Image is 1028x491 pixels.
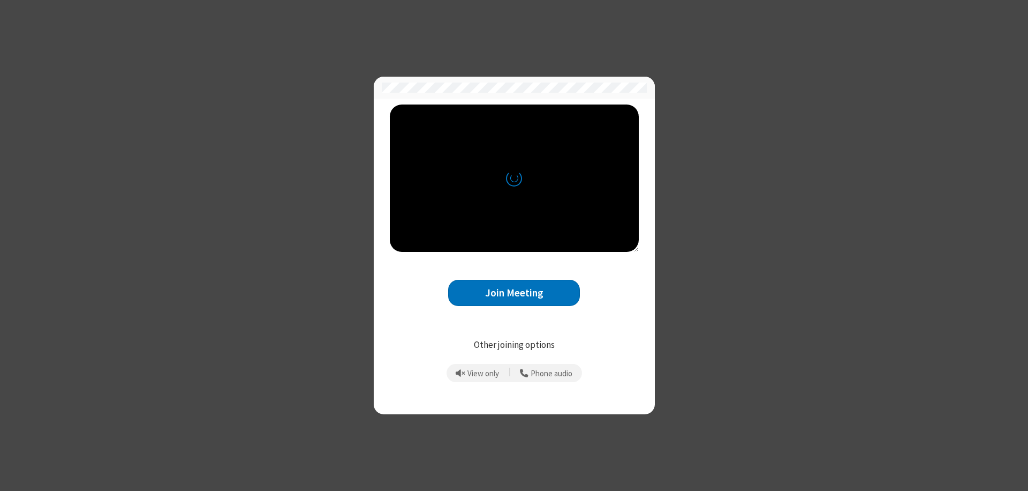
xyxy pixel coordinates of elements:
span: | [509,366,511,381]
span: View only [467,369,499,378]
p: Other joining options [390,338,639,352]
button: Join Meeting [448,280,580,306]
button: Use your phone for mic and speaker while you view the meeting on this device. [516,364,577,382]
span: Phone audio [531,369,572,378]
button: Prevent echo when there is already an active mic and speaker in the room. [452,364,503,382]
